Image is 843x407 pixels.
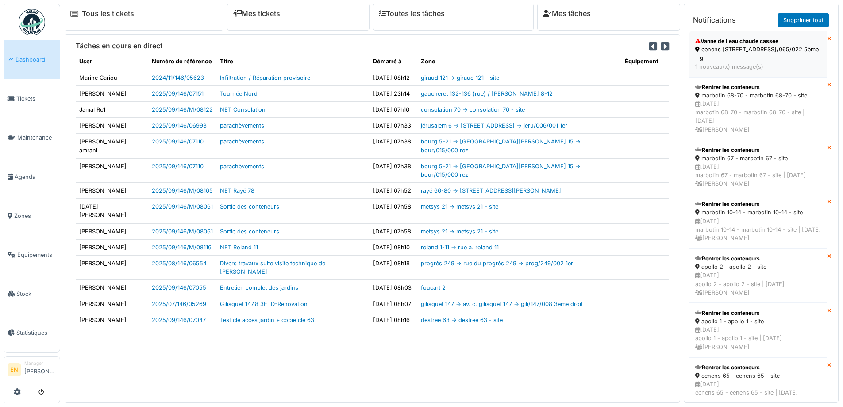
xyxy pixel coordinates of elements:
td: [PERSON_NAME] [76,239,148,255]
a: 2025/09/146/M/08116 [152,244,212,251]
a: metsys 21 -> metsys 21 - site [421,203,498,210]
a: Sortie des conteneurs [220,203,279,210]
a: NET Rayé 78 [220,187,254,194]
div: 1 nouveau(x) message(s) [695,62,821,71]
a: Supprimer tout [778,13,829,27]
th: Équipement [621,54,669,70]
td: [DATE] 07h58 [370,223,417,239]
div: marbotin 10-14 - marbotin 10-14 - site [695,208,821,217]
a: 2025/09/146/07055 [152,284,206,291]
span: Dashboard [15,55,56,64]
a: 2025/09/146/M/08061 [152,228,213,235]
a: giraud 121 -> giraud 121 - site [421,74,499,81]
a: 2025/08/146/06554 [152,260,207,267]
td: [PERSON_NAME] [76,296,148,312]
img: Badge_color-CXgf-gQk.svg [19,9,45,35]
div: Rentrer les conteneurs [695,146,821,154]
a: Rentrer les conteneurs marbotin 10-14 - marbotin 10-14 - site [DATE]marbotin 10-14 - marbotin 10-... [689,194,827,248]
a: Dashboard [4,40,60,79]
a: Rentrer les conteneurs marbotin 68-70 - marbotin 68-70 - site [DATE]marbotin 68-70 - marbotin 68-... [689,77,827,140]
a: 2024/11/146/05623 [152,74,204,81]
td: [DATE] 08h03 [370,280,417,296]
a: Rentrer les conteneurs marbotin 67 - marbotin 67 - site [DATE]marbotin 67 - marbotin 67 - site | ... [689,140,827,194]
a: Tickets [4,79,60,118]
td: [PERSON_NAME] amrani [76,134,148,158]
a: foucart 2 [421,284,446,291]
div: [DATE] marbotin 10-14 - marbotin 10-14 - site | [DATE] [PERSON_NAME] [695,217,821,243]
a: parachèvements [220,163,264,170]
a: Statistiques [4,313,60,352]
div: Rentrer les conteneurs [695,83,821,91]
span: Stock [16,290,56,298]
span: Statistiques [16,329,56,337]
th: Zone [417,54,621,70]
a: Divers travaux suite visite technique de [PERSON_NAME] [220,260,325,275]
a: Tournée Nord [220,90,258,97]
div: Manager [24,360,56,367]
a: Équipements [4,235,60,274]
span: Zones [14,212,56,220]
td: [DATE] 07h16 [370,101,417,117]
div: Rentrer les conteneurs [695,255,821,263]
a: 2025/09/146/M/08105 [152,187,213,194]
td: Jamal Rc1 [76,101,148,117]
span: Tickets [16,94,56,103]
a: metsys 21 -> metsys 21 - site [421,228,498,235]
a: 2025/09/146/07110 [152,138,204,145]
td: [PERSON_NAME] [76,183,148,199]
a: Sortie des conteneurs [220,228,279,235]
a: Mes tickets [233,9,280,18]
a: jérusalem 6 -> [STREET_ADDRESS] -> jeru/006/001 1er [421,122,567,129]
a: parachèvements [220,122,264,129]
td: [DATE] 08h10 [370,239,417,255]
a: bourg 5-21 -> [GEOGRAPHIC_DATA][PERSON_NAME] 15 -> bour/015/000 rez [421,163,581,178]
a: EN Manager[PERSON_NAME] [8,360,56,381]
h6: Notifications [693,16,736,24]
div: eenens 65 - eenens 65 - site [695,372,821,380]
a: 2025/09/146/M/08061 [152,203,213,210]
a: Stock [4,274,60,313]
a: NET Roland 11 [220,244,258,251]
td: Marine Cariou [76,70,148,85]
a: Vanne de l'eau chaude cassée eenens [STREET_ADDRESS]/065/022 5ème - g 1 nouveau(x) message(s) [689,31,827,77]
div: Rentrer les conteneurs [695,200,821,208]
span: Équipements [17,251,56,259]
div: Rentrer les conteneurs [695,309,821,317]
td: [DATE][PERSON_NAME] [76,199,148,223]
a: 2025/07/146/05269 [152,301,206,307]
a: Tous les tickets [82,9,134,18]
td: [DATE] 08h12 [370,70,417,85]
a: Toutes les tâches [379,9,445,18]
a: Gilisquet 147.8 3ETD-Rénovation [220,301,308,307]
td: [DATE] 07h38 [370,158,417,182]
div: marbotin 68-70 - marbotin 68-70 - site [695,91,821,100]
th: Numéro de référence [148,54,216,70]
div: Vanne de l'eau chaude cassée [695,37,821,45]
td: [DATE] 07h33 [370,118,417,134]
a: Infiltration / Réparation provisoire [220,74,310,81]
td: [PERSON_NAME] [76,158,148,182]
td: [DATE] 08h07 [370,296,417,312]
a: Zones [4,196,60,235]
td: [PERSON_NAME] [76,223,148,239]
td: [DATE] 08h16 [370,312,417,328]
td: [DATE] 07h58 [370,199,417,223]
h6: Tâches en cours en direct [76,42,162,50]
td: [DATE] 07h52 [370,183,417,199]
a: gilisquet 147 -> av. c. gilisquet 147 -> gili/147/008 3ème droit [421,301,583,307]
a: bourg 5-21 -> [GEOGRAPHIC_DATA][PERSON_NAME] 15 -> bour/015/000 rez [421,138,581,153]
a: consolation 70 -> consolation 70 - site [421,106,525,113]
a: 2025/09/146/M/08122 [152,106,213,113]
li: EN [8,363,21,376]
a: parachèvements [220,138,264,145]
td: [PERSON_NAME] [76,280,148,296]
div: apollo 2 - apollo 2 - site [695,263,821,271]
a: Maintenance [4,118,60,157]
td: [PERSON_NAME] [76,85,148,101]
th: Titre [216,54,370,70]
span: Maintenance [17,133,56,142]
td: [PERSON_NAME] [76,312,148,328]
a: 2025/09/146/06993 [152,122,207,129]
div: [DATE] eenens 65 - eenens 65 - site | [DATE] [PERSON_NAME] [695,380,821,406]
a: Entretien complet des jardins [220,284,298,291]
